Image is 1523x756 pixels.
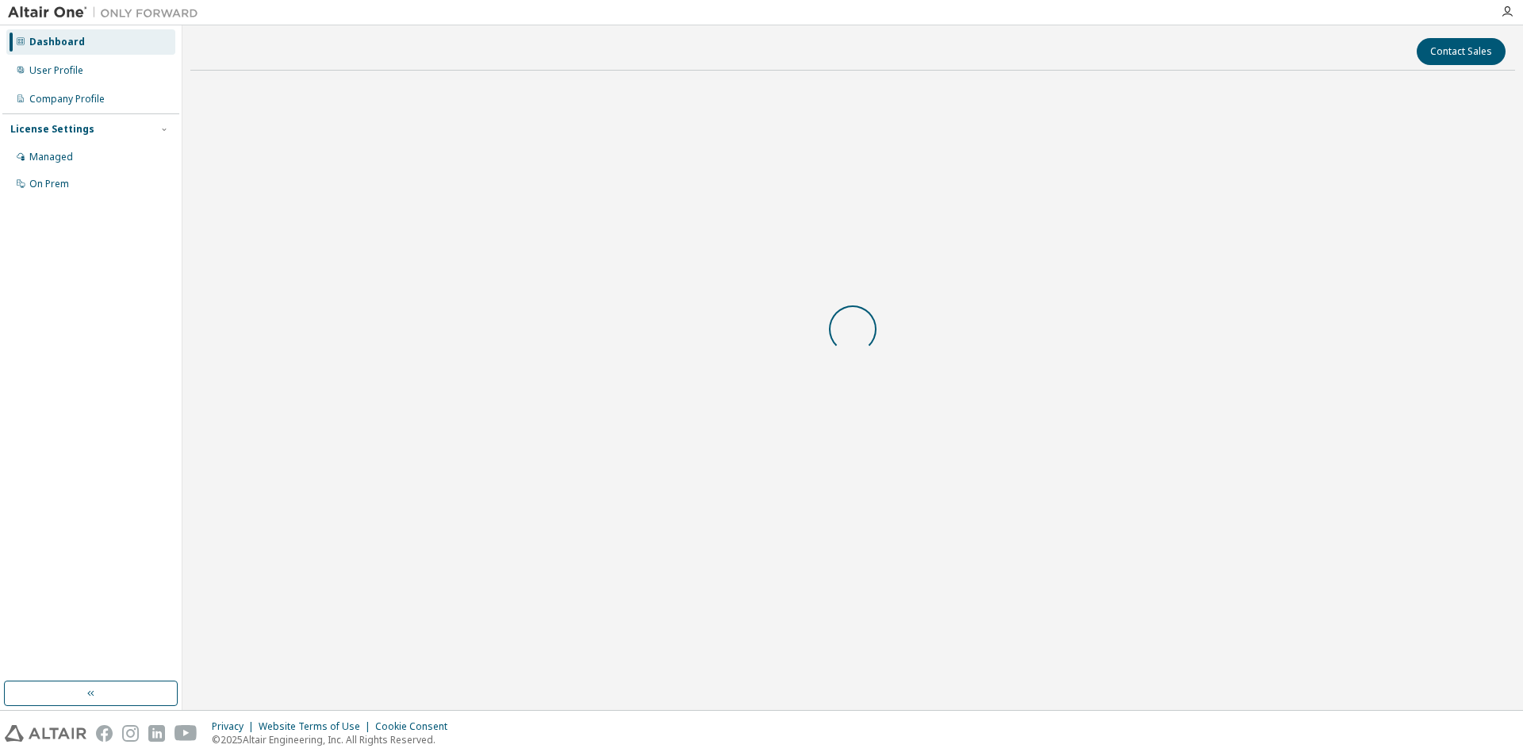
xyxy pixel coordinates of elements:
div: Company Profile [29,93,105,106]
img: instagram.svg [122,725,139,742]
div: User Profile [29,64,83,77]
div: Managed [29,151,73,163]
img: linkedin.svg [148,725,165,742]
div: Dashboard [29,36,85,48]
p: © 2025 Altair Engineering, Inc. All Rights Reserved. [212,733,457,746]
button: Contact Sales [1417,38,1506,65]
img: youtube.svg [175,725,198,742]
img: altair_logo.svg [5,725,86,742]
div: On Prem [29,178,69,190]
div: Website Terms of Use [259,720,375,733]
div: Privacy [212,720,259,733]
div: License Settings [10,123,94,136]
img: Altair One [8,5,206,21]
div: Cookie Consent [375,720,457,733]
img: facebook.svg [96,725,113,742]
